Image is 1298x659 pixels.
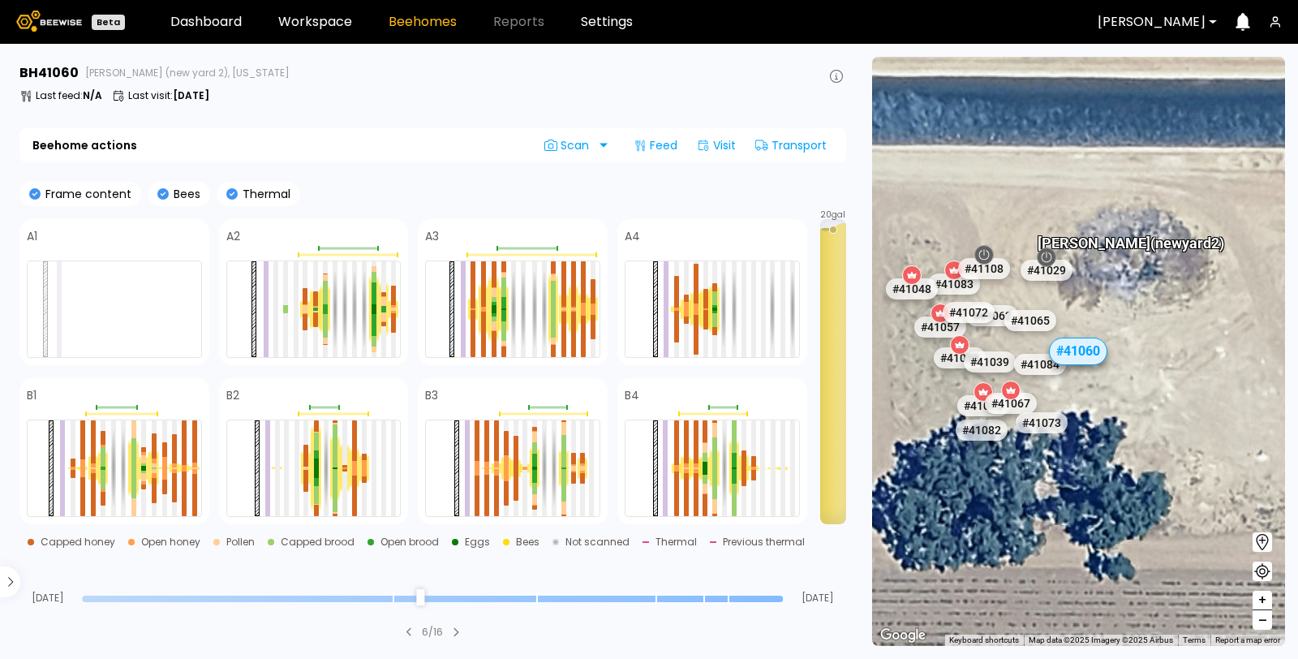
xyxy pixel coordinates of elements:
[625,230,640,242] h4: A4
[83,88,102,102] b: N/A
[1049,338,1107,365] div: # 41060
[565,537,630,547] div: Not scanned
[723,537,805,547] div: Previous thermal
[749,132,833,158] div: Transport
[170,15,242,28] a: Dashboard
[41,537,115,547] div: Capped honey
[128,91,209,101] p: Last visit :
[226,390,239,401] h4: B2
[655,537,697,547] div: Thermal
[238,188,290,200] p: Thermal
[425,390,438,401] h4: B3
[928,274,980,295] div: # 41083
[1258,610,1267,631] span: –
[516,537,539,547] div: Bees
[41,188,131,200] p: Frame content
[425,230,439,242] h4: A3
[943,302,995,323] div: # 41072
[914,317,966,338] div: # 41057
[627,132,684,158] div: Feed
[581,15,633,28] a: Settings
[380,537,439,547] div: Open brood
[965,351,1016,373] div: # 41039
[1029,635,1173,644] span: Map data ©2025 Imagery ©2025 Airbus
[278,15,352,28] a: Workspace
[935,347,986,368] div: # 41059
[1253,610,1272,630] button: –
[92,15,125,30] div: Beta
[32,140,137,151] b: Beehome actions
[876,625,930,646] img: Google
[19,67,79,80] h3: BH 41060
[169,188,200,200] p: Bees
[958,395,1010,416] div: # 41075
[19,593,75,603] span: [DATE]
[1016,412,1068,433] div: # 41073
[493,15,544,28] span: Reports
[226,230,240,242] h4: A2
[985,393,1037,414] div: # 41067
[956,420,1008,441] div: # 41082
[465,537,490,547] div: Eggs
[422,625,443,640] div: 6 / 16
[690,132,742,158] div: Visit
[27,390,37,401] h4: B1
[625,390,639,401] h4: B4
[173,88,209,102] b: [DATE]
[876,625,930,646] a: Open this area in Google Maps (opens a new window)
[36,91,102,101] p: Last feed :
[1021,260,1073,281] div: # 41029
[1005,310,1057,331] div: # 41065
[1253,591,1272,610] button: +
[1215,635,1280,644] a: Report a map error
[1038,218,1224,252] div: [PERSON_NAME] (new yard 2)
[959,258,1011,279] div: # 41108
[281,537,355,547] div: Capped brood
[790,593,846,603] span: [DATE]
[887,278,939,299] div: # 41048
[27,230,37,242] h4: A1
[1257,590,1267,610] span: +
[949,635,1019,646] button: Keyboard shortcuts
[85,68,290,78] span: [PERSON_NAME] (new yard 2), [US_STATE]
[544,139,595,152] span: Scan
[1183,635,1206,644] a: Terms
[389,15,457,28] a: Beehomes
[16,11,82,32] img: Beewise logo
[141,537,200,547] div: Open honey
[226,537,255,547] div: Pollen
[1015,354,1067,375] div: # 41084
[820,211,845,219] span: 20 gal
